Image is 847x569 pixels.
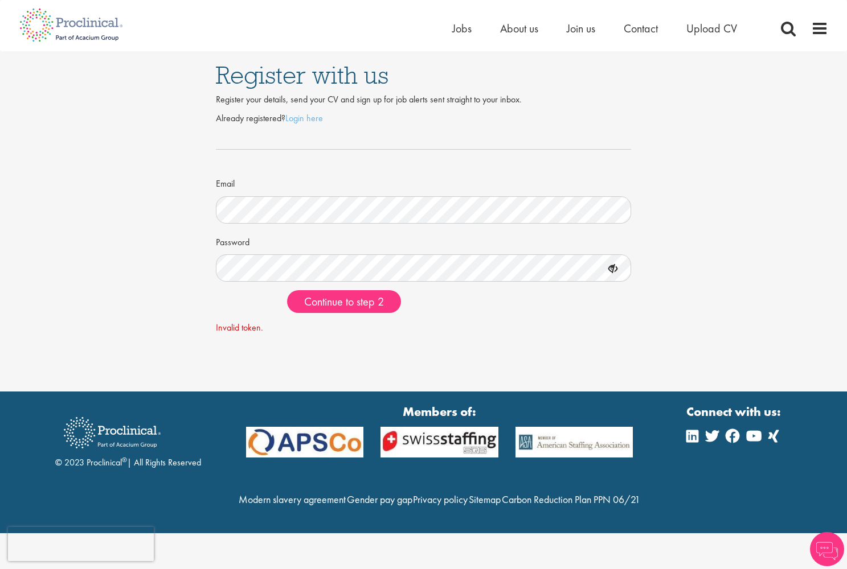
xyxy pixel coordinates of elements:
[216,321,263,333] span: Invalid token.
[567,21,595,36] a: Join us
[686,403,783,420] strong: Connect with us:
[507,427,642,458] img: APSCo
[239,493,346,506] a: Modern slavery agreement
[624,21,658,36] a: Contact
[216,63,631,88] h1: Register with us
[469,493,501,506] a: Sitemap
[347,493,412,506] a: Gender pay gap
[216,232,249,249] label: Password
[285,112,323,124] a: Login here
[372,427,507,458] img: APSCo
[413,493,468,506] a: Privacy policy
[216,112,631,125] p: Already registered?
[238,427,373,458] img: APSCo
[216,174,235,191] label: Email
[287,290,401,313] button: Continue to step 2
[452,21,472,36] a: Jobs
[502,493,640,506] a: Carbon Reduction Plan PPN 06/21
[55,409,169,456] img: Proclinical Recruitment
[810,532,844,566] img: Chatbot
[304,294,384,309] span: Continue to step 2
[686,21,737,36] a: Upload CV
[216,93,631,106] div: Register your details, send your CV and sign up for job alerts sent straight to your inbox.
[8,527,154,561] iframe: reCAPTCHA
[500,21,538,36] a: About us
[122,455,127,464] sup: ®
[55,409,201,469] div: © 2023 Proclinical | All Rights Reserved
[246,403,633,420] strong: Members of:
